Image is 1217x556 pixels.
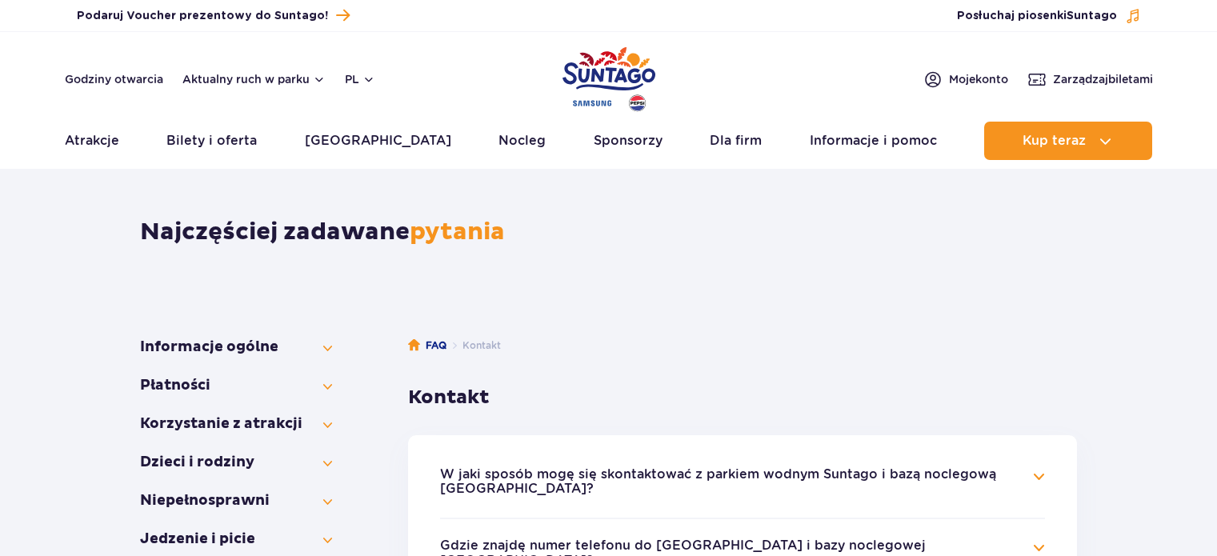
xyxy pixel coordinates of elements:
[140,530,332,549] button: Jedzenie i picie
[810,122,937,160] a: Informacje i pomoc
[1067,10,1117,22] span: Suntago
[305,122,451,160] a: [GEOGRAPHIC_DATA]
[140,376,332,395] button: Płatności
[957,8,1117,24] span: Posłuchaj piosenki
[65,122,119,160] a: Atrakcje
[923,70,1008,89] a: Mojekonto
[446,338,501,354] li: Kontakt
[345,71,375,87] button: pl
[594,122,663,160] a: Sponsorzy
[65,71,163,87] a: Godziny otwarcia
[408,386,1077,410] h3: Kontakt
[140,491,332,510] button: Niepełno­sprawni
[440,467,1021,497] button: W jaki sposób mogę się skontaktować z parkiem wodnym Suntago i bazą noclegową [GEOGRAPHIC_DATA]?
[182,73,326,86] button: Aktualny ruch w parku
[77,8,328,24] span: Podaruj Voucher prezentowy do Suntago!
[410,217,505,246] span: pytania
[166,122,257,160] a: Bilety i oferta
[1027,70,1153,89] a: Zarządzajbiletami
[949,71,1008,87] span: Moje konto
[562,40,655,114] a: Park of Poland
[408,338,446,354] a: FAQ
[1053,71,1153,87] span: Zarządzaj biletami
[1023,134,1086,148] span: Kup teraz
[140,338,332,357] button: Informacje ogólne
[77,5,350,26] a: Podaruj Voucher prezentowy do Suntago!
[957,8,1141,24] button: Posłuchaj piosenkiSuntago
[140,453,332,472] button: Dzieci i rodziny
[710,122,762,160] a: Dla firm
[140,414,332,434] button: Korzystanie z atrakcji
[984,122,1152,160] button: Kup teraz
[498,122,546,160] a: Nocleg
[140,218,1077,246] h1: Najczęściej zadawane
